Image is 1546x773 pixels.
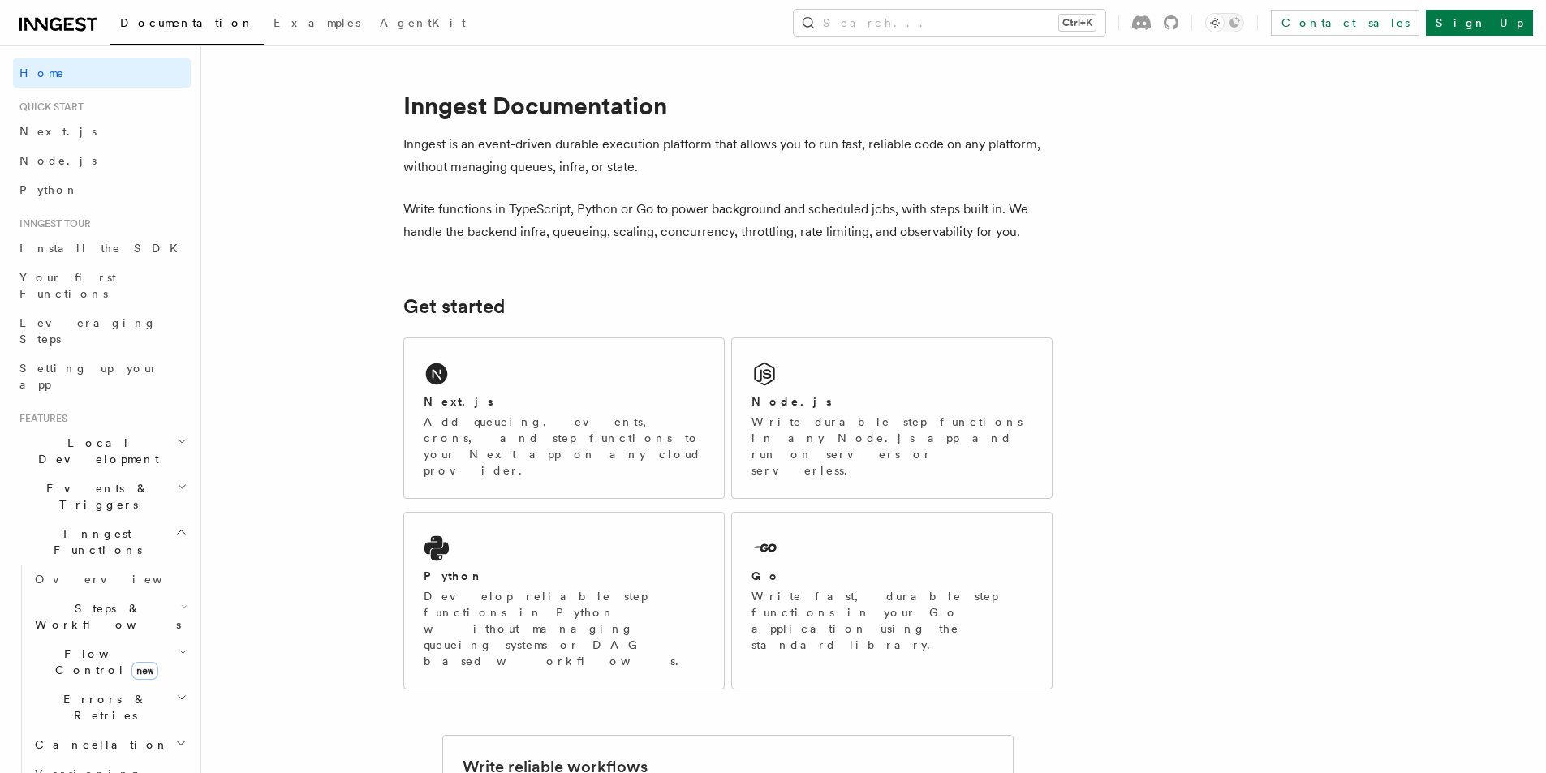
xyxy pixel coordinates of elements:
a: Setting up your app [13,354,191,399]
span: Home [19,65,65,81]
button: Inngest Functions [13,519,191,565]
a: Node.jsWrite durable step functions in any Node.js app and run on servers or serverless. [731,337,1053,499]
h2: Next.js [424,393,493,410]
span: Examples [273,16,360,29]
span: Steps & Workflows [28,600,181,633]
h1: Inngest Documentation [403,91,1053,120]
p: Add queueing, events, crons, and step functions to your Next app on any cloud provider. [424,414,704,479]
span: Install the SDK [19,242,187,255]
button: Errors & Retries [28,685,191,730]
p: Write functions in TypeScript, Python or Go to power background and scheduled jobs, with steps bu... [403,198,1053,243]
button: Steps & Workflows [28,594,191,639]
a: Home [13,58,191,88]
h2: Python [424,568,484,584]
button: Local Development [13,428,191,474]
a: Overview [28,565,191,594]
p: Inngest is an event-driven durable execution platform that allows you to run fast, reliable code ... [403,133,1053,178]
span: Documentation [120,16,254,29]
span: Flow Control [28,646,179,678]
p: Write fast, durable step functions in your Go application using the standard library. [751,588,1032,653]
button: Events & Triggers [13,474,191,519]
span: Cancellation [28,736,169,753]
kbd: Ctrl+K [1059,15,1096,31]
span: AgentKit [380,16,466,29]
span: Events & Triggers [13,480,177,513]
a: Leveraging Steps [13,308,191,354]
p: Write durable step functions in any Node.js app and run on servers or serverless. [751,414,1032,479]
a: Next.js [13,117,191,146]
a: PythonDevelop reliable step functions in Python without managing queueing systems or DAG based wo... [403,512,725,689]
span: Leveraging Steps [19,316,157,346]
a: Install the SDK [13,234,191,263]
span: Python [19,183,79,196]
span: Local Development [13,435,177,467]
span: Quick start [13,101,84,114]
a: Node.js [13,146,191,175]
a: Examples [264,5,370,44]
a: Next.jsAdd queueing, events, crons, and step functions to your Next app on any cloud provider. [403,337,725,499]
span: Errors & Retries [28,691,176,724]
span: Overview [35,573,202,586]
span: Inngest Functions [13,526,175,558]
span: Inngest tour [13,217,91,230]
a: Contact sales [1271,10,1419,36]
span: Features [13,412,67,425]
span: Your first Functions [19,271,116,300]
button: Search...Ctrl+K [794,10,1105,36]
a: AgentKit [370,5,476,44]
h2: Go [751,568,781,584]
a: Python [13,175,191,204]
a: Documentation [110,5,264,45]
a: Your first Functions [13,263,191,308]
span: new [131,662,158,680]
a: GoWrite fast, durable step functions in your Go application using the standard library. [731,512,1053,689]
span: Next.js [19,125,97,138]
h2: Node.js [751,393,832,410]
button: Cancellation [28,730,191,759]
button: Toggle dark mode [1205,13,1244,32]
span: Setting up your app [19,362,159,391]
button: Flow Controlnew [28,639,191,685]
p: Develop reliable step functions in Python without managing queueing systems or DAG based workflows. [424,588,704,669]
a: Get started [403,295,505,318]
span: Node.js [19,154,97,167]
a: Sign Up [1426,10,1533,36]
